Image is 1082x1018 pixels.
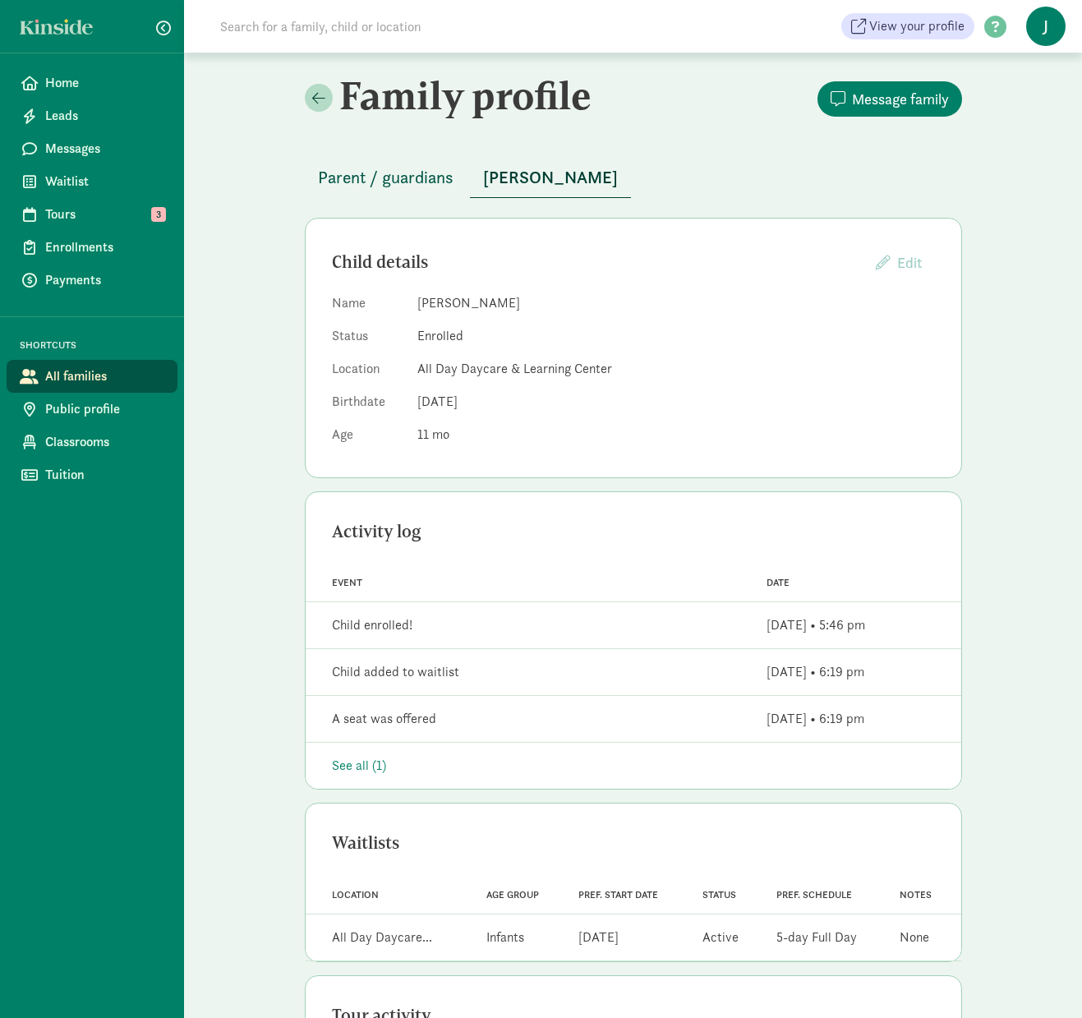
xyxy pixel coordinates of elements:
[305,168,467,187] a: Parent / guardians
[45,237,164,257] span: Enrollments
[470,158,631,198] button: [PERSON_NAME]
[7,458,177,491] a: Tuition
[7,360,177,393] a: All families
[332,326,404,352] dt: Status
[7,198,177,231] a: Tours 3
[702,928,739,947] div: Active
[900,889,932,901] span: Notes
[7,426,177,458] a: Classrooms
[332,577,362,588] span: Event
[417,393,458,410] span: [DATE]
[578,928,619,947] div: [DATE]
[45,399,164,419] span: Public profile
[767,662,864,682] div: [DATE] • 6:19 pm
[45,139,164,159] span: Messages
[863,245,935,280] button: Edit
[45,205,164,224] span: Tours
[702,889,736,901] span: Status
[486,928,524,947] div: Infants
[332,889,379,901] span: Location
[332,928,432,947] div: All Day Daycare...
[332,359,404,385] dt: Location
[417,359,935,379] dd: All Day Daycare & Learning Center
[767,615,865,635] div: [DATE] • 5:46 pm
[332,392,404,418] dt: Birthdate
[210,10,671,43] input: Search for a family, child or location
[332,830,935,856] div: Waitlists
[483,164,618,191] span: [PERSON_NAME]
[332,518,935,545] div: Activity log
[7,99,177,132] a: Leads
[305,72,630,118] h2: Family profile
[45,366,164,386] span: All families
[417,293,935,313] dd: [PERSON_NAME]
[767,577,790,588] span: Date
[1026,7,1066,46] span: J
[305,158,467,197] button: Parent / guardians
[332,293,404,320] dt: Name
[45,172,164,191] span: Waitlist
[332,615,412,635] div: Child enrolled!
[486,889,539,901] span: Age Group
[318,164,454,191] span: Parent / guardians
[470,168,631,187] a: [PERSON_NAME]
[332,425,404,451] dt: Age
[45,465,164,485] span: Tuition
[7,231,177,264] a: Enrollments
[7,393,177,426] a: Public profile
[900,928,929,947] div: None
[578,889,658,901] span: Pref. start date
[7,264,177,297] a: Payments
[869,16,965,36] span: View your profile
[852,88,949,110] span: Message family
[417,326,935,346] dd: Enrolled
[151,207,166,222] span: 3
[332,709,436,729] div: A seat was offered
[817,81,962,117] button: Message family
[7,165,177,198] a: Waitlist
[776,928,857,947] div: 5-day Full Day
[332,756,935,776] div: See all (1)
[776,889,852,901] span: Pref. Schedule
[45,106,164,126] span: Leads
[1000,939,1082,1018] iframe: Chat Widget
[897,253,922,272] span: Edit
[45,73,164,93] span: Home
[7,67,177,99] a: Home
[332,249,863,275] div: Child details
[45,432,164,452] span: Classrooms
[45,270,164,290] span: Payments
[7,132,177,165] a: Messages
[841,13,974,39] a: View your profile
[332,662,459,682] div: Child added to waitlist
[767,709,864,729] div: [DATE] • 6:19 pm
[417,426,449,443] span: 11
